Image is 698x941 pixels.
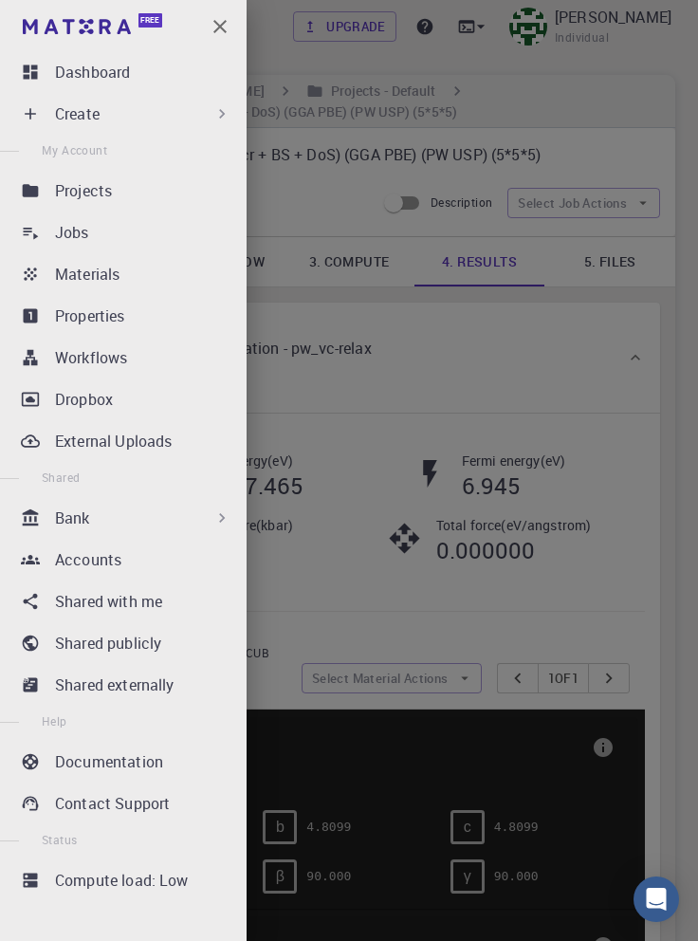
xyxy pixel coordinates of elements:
[42,470,80,485] span: Shared
[55,179,112,202] p: Projects
[55,346,127,369] p: Workflows
[55,61,130,83] p: Dashboard
[15,213,239,251] a: Jobs
[15,53,239,91] a: Dashboard
[55,590,162,613] p: Shared with me
[55,869,189,892] p: Compute load: Low
[42,832,77,847] span: Status
[15,422,239,460] a: External Uploads
[55,507,90,529] p: Bank
[15,95,239,133] div: Create
[40,13,99,30] span: Destek
[55,263,119,286] p: Materials
[55,221,89,244] p: Jobs
[15,499,239,537] div: Bank
[19,11,170,42] a: Free
[15,743,239,781] a: Documentation
[634,876,679,922] div: Open Intercom Messenger
[55,102,100,125] p: Create
[55,750,163,773] p: Documentation
[15,255,239,293] a: Materials
[55,792,170,815] p: Contact Support
[15,784,239,822] a: Contact Support
[55,673,174,696] p: Shared externally
[15,297,239,335] a: Properties
[15,172,239,210] a: Projects
[42,713,67,729] span: Help
[55,632,161,655] p: Shared publicly
[55,304,125,327] p: Properties
[15,339,239,377] a: Workflows
[15,541,239,579] a: Accounts
[55,388,113,411] p: Dropbox
[15,861,239,899] a: Compute load: Low
[15,582,239,620] a: Shared with me
[140,15,159,26] span: Free
[55,548,121,571] p: Accounts
[42,142,107,157] span: My Account
[15,666,239,704] a: Shared externally
[55,430,172,452] p: External Uploads
[15,624,239,662] a: Shared publicly
[15,380,239,418] a: Dropbox
[23,19,131,34] img: logo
